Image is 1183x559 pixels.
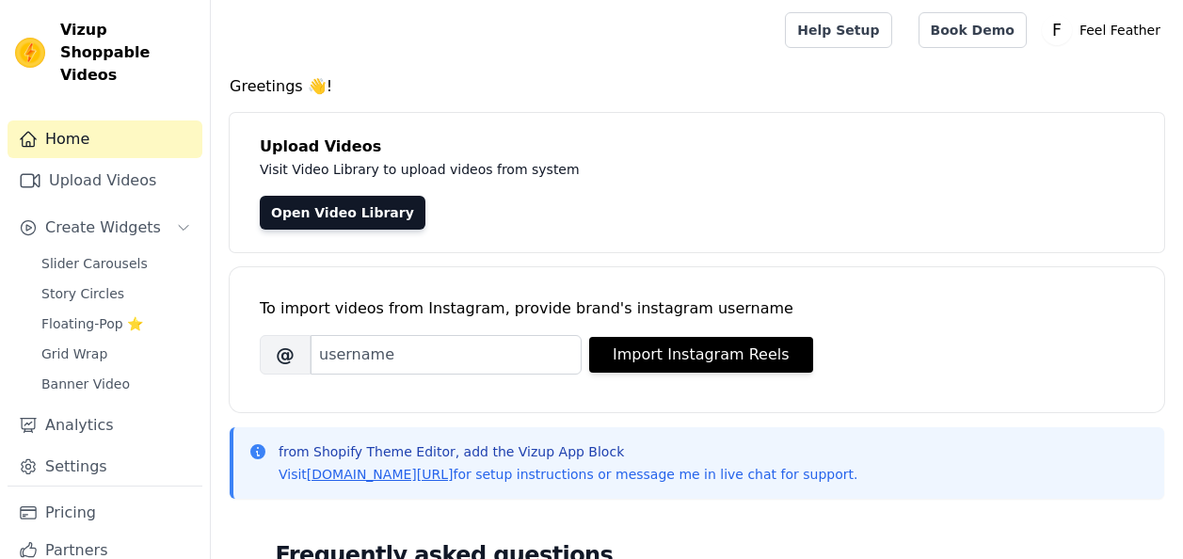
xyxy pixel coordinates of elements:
[230,75,1164,98] h4: Greetings 👋!
[8,448,202,486] a: Settings
[60,19,195,87] span: Vizup Shoppable Videos
[41,344,107,363] span: Grid Wrap
[8,120,202,158] a: Home
[307,467,454,482] a: [DOMAIN_NAME][URL]
[8,162,202,200] a: Upload Videos
[30,341,202,367] a: Grid Wrap
[30,280,202,307] a: Story Circles
[8,407,202,444] a: Analytics
[41,314,143,333] span: Floating-Pop ⭐
[8,494,202,532] a: Pricing
[279,442,857,461] p: from Shopify Theme Editor, add the Vizup App Block
[1052,21,1062,40] text: F
[41,254,148,273] span: Slider Carousels
[919,12,1027,48] a: Book Demo
[41,375,130,393] span: Banner Video
[41,284,124,303] span: Story Circles
[260,297,1134,320] div: To import videos from Instagram, provide brand's instagram username
[589,337,813,373] button: Import Instagram Reels
[260,196,425,230] a: Open Video Library
[279,465,857,484] p: Visit for setup instructions or message me in live chat for support.
[30,371,202,397] a: Banner Video
[30,311,202,337] a: Floating-Pop ⭐
[15,38,45,68] img: Vizup
[1072,13,1168,47] p: Feel Feather
[1042,13,1168,47] button: F Feel Feather
[260,335,311,375] span: @
[30,250,202,277] a: Slider Carousels
[260,158,1103,181] p: Visit Video Library to upload videos from system
[785,12,891,48] a: Help Setup
[8,209,202,247] button: Create Widgets
[45,216,161,239] span: Create Widgets
[311,335,582,375] input: username
[260,136,1134,158] h4: Upload Videos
